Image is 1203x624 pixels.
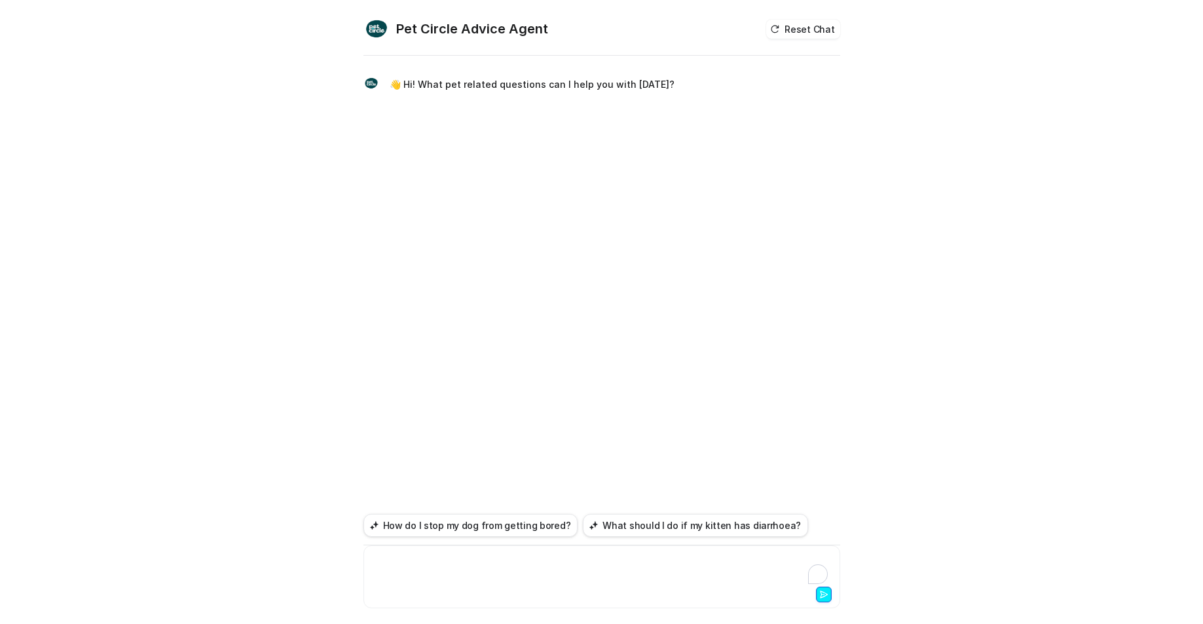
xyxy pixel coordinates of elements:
[583,514,808,537] button: What should I do if my kitten has diarrhoea?
[363,75,379,91] img: Widget
[367,554,837,584] div: To enrich screen reader interactions, please activate Accessibility in Grammarly extension settings
[363,514,578,537] button: How do I stop my dog from getting bored?
[766,20,840,39] button: Reset Chat
[390,77,675,92] p: 👋 Hi! What pet related questions can I help you with [DATE]?
[363,16,390,42] img: Widget
[396,20,548,38] h2: Pet Circle Advice Agent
